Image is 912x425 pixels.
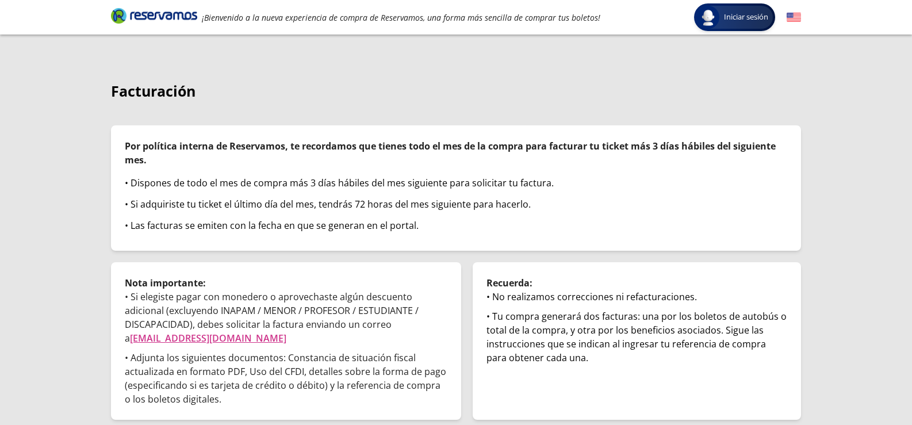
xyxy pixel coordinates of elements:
[125,139,787,167] p: Por política interna de Reservamos, te recordamos que tienes todo el mes de la compra para factur...
[125,351,447,406] p: • Adjunta los siguientes documentos: Constancia de situación fiscal actualizada en formato PDF, U...
[125,276,447,290] p: Nota importante:
[202,12,600,23] em: ¡Bienvenido a la nueva experiencia de compra de Reservamos, una forma más sencilla de comprar tus...
[486,290,787,304] div: • No realizamos correcciones ni refacturaciones.
[111,81,801,102] p: Facturación
[719,12,773,23] span: Iniciar sesión
[486,276,787,290] p: Recuerda:
[125,197,787,211] div: • Si adquiriste tu ticket el último día del mes, tendrás 72 horas del mes siguiente para hacerlo.
[486,309,787,365] div: • Tu compra generará dos facturas: una por los boletos de autobús o total de la compra, y otra po...
[125,219,787,232] div: • Las facturas se emiten con la fecha en que se generan en el portal.
[111,7,197,24] i: Brand Logo
[125,290,447,345] p: • Si elegiste pagar con monedero o aprovechaste algún descuento adicional (excluyendo INAPAM / ME...
[130,332,286,344] a: [EMAIL_ADDRESS][DOMAIN_NAME]
[125,176,787,190] div: • Dispones de todo el mes de compra más 3 días hábiles del mes siguiente para solicitar tu factura.
[111,7,197,28] a: Brand Logo
[787,10,801,25] button: English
